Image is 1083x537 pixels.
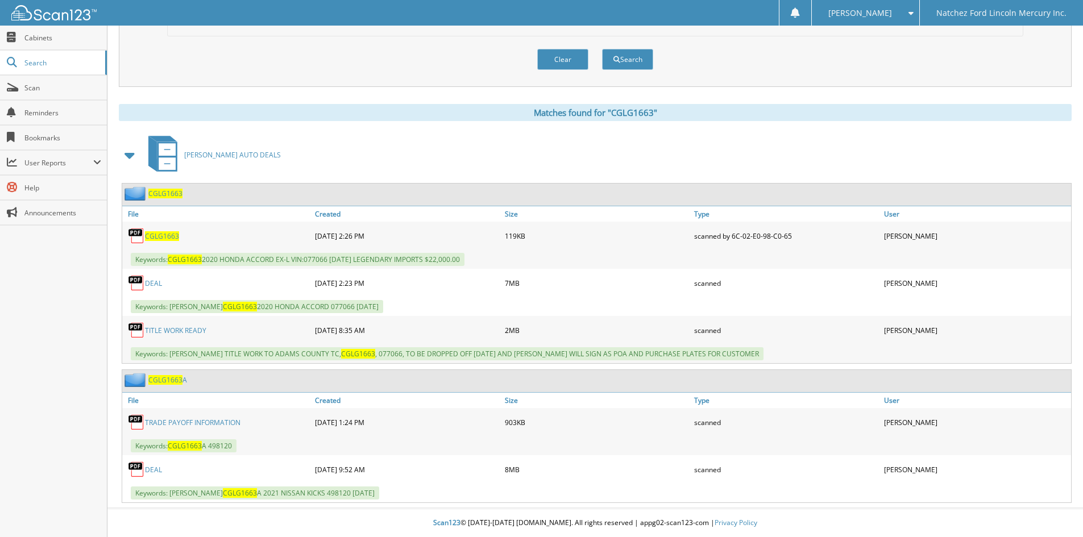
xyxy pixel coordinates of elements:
span: Cabinets [24,33,101,43]
span: CGLG1663 [223,488,257,498]
a: CGLG1663A [148,375,187,385]
div: [PERSON_NAME] [881,411,1071,434]
div: scanned [691,272,881,294]
a: File [122,206,312,222]
iframe: Chat Widget [1026,482,1083,537]
span: Help [24,183,101,193]
a: Size [502,206,692,222]
span: Keywords: [PERSON_NAME] A 2021 NISSAN KICKS 498120 [DATE] [131,486,379,499]
span: Search [24,58,99,68]
div: 119KB [502,224,692,247]
a: DEAL [145,278,162,288]
a: [PERSON_NAME] AUTO DEALS [142,132,281,177]
span: CGLG1663 [168,255,202,264]
img: PDF.png [128,274,145,292]
a: TITLE WORK READY [145,326,206,335]
span: [PERSON_NAME] AUTO DEALS [184,150,281,160]
a: Size [502,393,692,408]
a: User [881,393,1071,408]
div: 8MB [502,458,692,481]
img: folder2.png [125,186,148,201]
a: CGLG1663 [148,189,182,198]
div: [PERSON_NAME] [881,458,1071,481]
div: Matches found for "CGLG1663" [119,104,1072,121]
span: CGLG1663 [168,441,202,451]
span: Bookmarks [24,133,101,143]
span: User Reports [24,158,93,168]
div: scanned [691,458,881,481]
div: [DATE] 8:35 AM [312,319,502,342]
a: Type [691,393,881,408]
span: Scan [24,83,101,93]
div: [DATE] 2:23 PM [312,272,502,294]
div: 903KB [502,411,692,434]
a: Type [691,206,881,222]
a: TRADE PAYOFF INFORMATION [145,418,240,427]
div: © [DATE]-[DATE] [DOMAIN_NAME]. All rights reserved | appg02-scan123-com | [107,509,1083,537]
span: Keywords: [PERSON_NAME] TITLE WORK TO ADAMS COUNTY TC, , 077066, TO BE DROPPED OFF [DATE] AND [PE... [131,347,764,360]
img: folder2.png [125,373,148,387]
span: CGLG1663 [341,349,375,359]
a: Created [312,206,502,222]
div: scanned [691,319,881,342]
div: [PERSON_NAME] [881,319,1071,342]
img: PDF.png [128,414,145,431]
span: [PERSON_NAME] [828,10,892,16]
a: Privacy Policy [715,518,757,527]
span: CGLG1663 [148,375,182,385]
span: Natchez Ford Lincoln Mercury Inc. [936,10,1067,16]
div: 7MB [502,272,692,294]
a: CGLG1663 [145,231,179,241]
div: scanned [691,411,881,434]
span: Keywords: 2020 HONDA ACCORD EX-L VIN:077066 [DATE] LEGENDARY IMPORTS $22,000.00 [131,253,464,266]
div: 2MB [502,319,692,342]
span: CGLG1663 [223,302,257,311]
span: Keywords: A 498120 [131,439,236,452]
img: PDF.png [128,322,145,339]
img: scan123-logo-white.svg [11,5,97,20]
img: PDF.png [128,227,145,244]
div: [PERSON_NAME] [881,224,1071,247]
span: Keywords: [PERSON_NAME] 2020 HONDA ACCORD 077066 [DATE] [131,300,383,313]
div: [DATE] 1:24 PM [312,411,502,434]
div: scanned by 6C-02-E0-98-C0-65 [691,224,881,247]
span: Announcements [24,208,101,218]
div: [DATE] 9:52 AM [312,458,502,481]
span: Reminders [24,108,101,118]
a: File [122,393,312,408]
a: User [881,206,1071,222]
a: DEAL [145,465,162,474]
span: Scan123 [433,518,460,527]
button: Clear [537,49,588,70]
div: [PERSON_NAME] [881,272,1071,294]
img: PDF.png [128,461,145,478]
div: [DATE] 2:26 PM [312,224,502,247]
button: Search [602,49,653,70]
a: Created [312,393,502,408]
